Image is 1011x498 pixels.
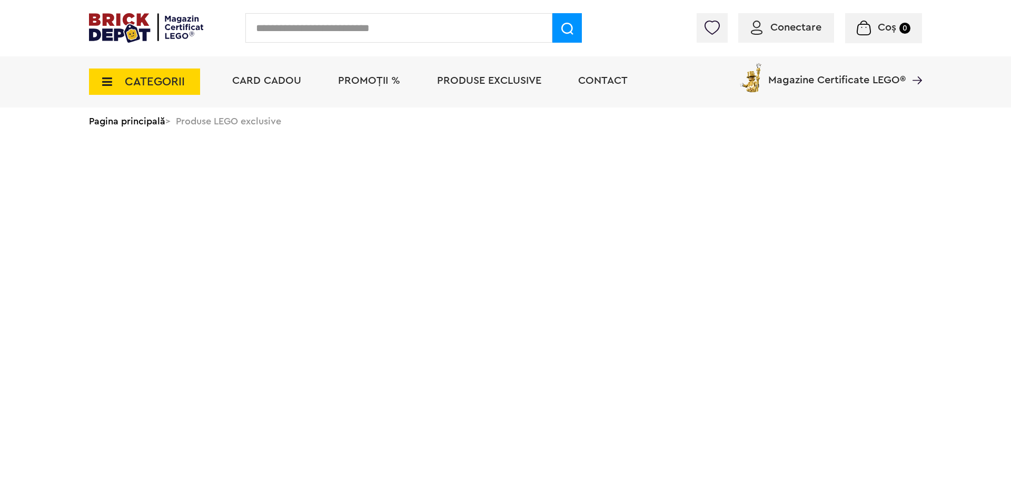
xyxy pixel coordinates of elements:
[338,75,400,86] a: PROMOȚII %
[906,61,922,72] a: Magazine Certificate LEGO®
[125,76,185,87] span: CATEGORII
[899,23,910,34] small: 0
[232,75,301,86] a: Card Cadou
[751,22,821,33] a: Conectare
[89,116,165,126] a: Pagina principală
[878,22,896,33] span: Coș
[770,22,821,33] span: Conectare
[89,108,922,135] div: > Produse LEGO exclusive
[578,75,628,86] a: Contact
[768,61,906,85] span: Magazine Certificate LEGO®
[437,75,541,86] a: Produse exclusive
